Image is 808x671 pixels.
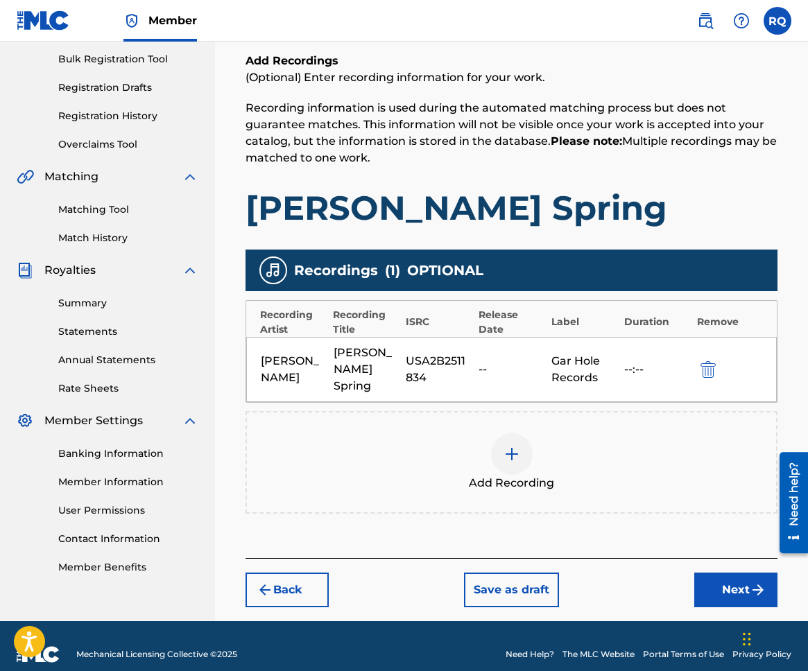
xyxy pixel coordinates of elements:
span: Recordings [294,260,378,281]
a: Banking Information [58,446,198,461]
img: 7ee5dd4eb1f8a8e3ef2f.svg [257,582,273,598]
a: User Permissions [58,503,198,518]
div: --:-- [624,361,690,378]
div: ISRC [406,315,472,329]
img: expand [182,262,198,279]
span: Member Settings [44,412,143,429]
a: Bulk Registration Tool [58,52,198,67]
a: Registration Drafts [58,80,198,95]
img: Royalties [17,262,33,279]
img: expand [182,168,198,185]
div: -- [479,361,544,378]
img: recording [265,262,282,279]
a: Portal Terms of Use [643,648,724,661]
span: Royalties [44,262,96,279]
img: Matching [17,168,34,185]
div: USA2B2511834 [406,353,472,386]
span: OPTIONAL [407,260,483,281]
h1: [PERSON_NAME] Spring [246,187,777,229]
div: Drag [743,618,751,660]
div: Recording Artist [260,308,326,337]
a: Annual Statements [58,353,198,367]
iframe: Chat Widget [739,604,808,671]
img: help [733,12,750,29]
a: Overclaims Tool [58,137,198,152]
a: Matching Tool [58,202,198,217]
a: Public Search [691,7,719,35]
span: Recording information is used during the automated matching process but does not guarantee matche... [246,101,777,164]
iframe: Resource Center [769,447,808,559]
button: Back [246,573,329,607]
span: (Optional) Enter recording information for your work. [246,71,545,84]
a: Need Help? [506,648,554,661]
img: Member Settings [17,412,33,429]
div: Recording Title [333,308,399,337]
img: 12a2ab48e56ec057fbd8.svg [700,361,716,378]
div: Help [728,7,755,35]
a: The MLC Website [562,648,635,661]
a: Registration History [58,109,198,123]
img: search [697,12,714,29]
img: f7272a7cc735f4ea7f67.svg [750,582,766,598]
a: Summary [58,296,198,311]
img: expand [182,412,198,429]
a: Member Benefits [58,560,198,575]
strong: Please note: [551,134,622,148]
div: Gar Hole Records [551,353,617,386]
div: [PERSON_NAME] [261,353,327,386]
div: Duration [624,315,690,329]
span: ( 1 ) [385,260,400,281]
a: Privacy Policy [732,648,791,661]
button: Next [694,573,777,607]
span: Mechanical Licensing Collective © 2025 [76,648,237,661]
div: Remove [697,315,763,329]
span: Member [148,12,197,28]
img: logo [17,646,60,663]
div: User Menu [764,7,791,35]
a: Member Information [58,475,198,489]
a: Rate Sheets [58,381,198,396]
img: add [504,446,520,462]
button: Save as draft [464,573,559,607]
a: Contact Information [58,532,198,546]
img: Top Rightsholder [123,12,140,29]
div: Release Date [479,308,544,337]
h6: Add Recordings [246,53,777,69]
div: Label [551,315,617,329]
div: [PERSON_NAME] Spring [334,345,399,394]
a: Statements [58,324,198,339]
span: Add Recording [469,475,554,491]
span: Matching [44,168,98,185]
a: Match History [58,231,198,245]
img: MLC Logo [17,10,70,31]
